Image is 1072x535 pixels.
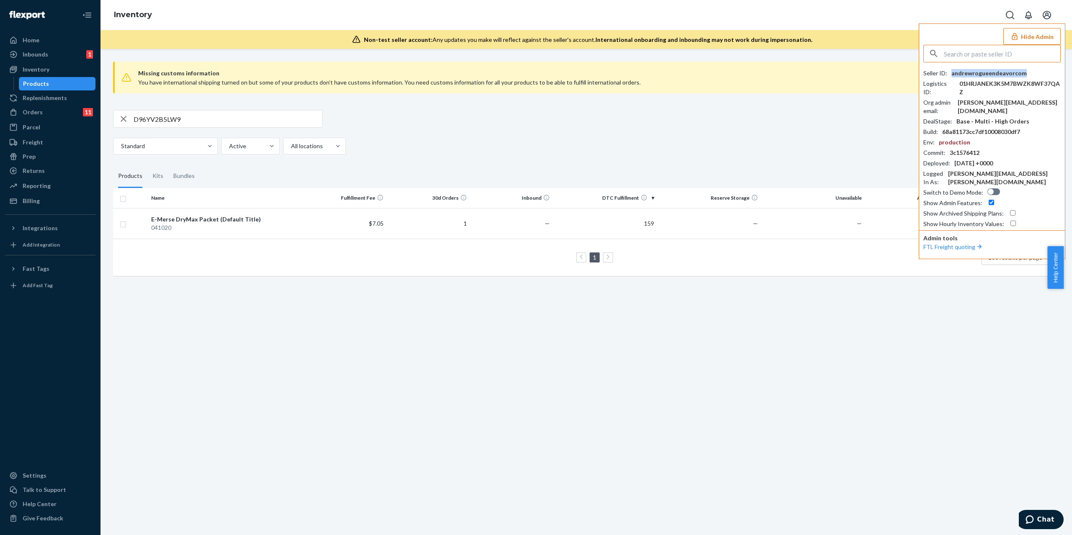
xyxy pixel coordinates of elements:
[923,220,1004,228] div: Show Hourly Inventory Values :
[134,111,322,127] input: Search inventory by name or sku
[5,33,95,47] a: Home
[5,63,95,76] a: Inventory
[1020,7,1037,23] button: Open notifications
[923,138,935,147] div: Env :
[5,262,95,275] button: Fast Tags
[173,165,195,188] div: Bundles
[5,164,95,177] a: Returns
[923,234,1061,242] p: Admin tools
[5,136,95,149] a: Freight
[5,48,95,61] a: Inbounds1
[304,188,387,208] th: Fulfillment Fee
[923,128,938,136] div: Build :
[761,188,865,208] th: Unavailable
[23,50,48,59] div: Inbounds
[23,486,66,494] div: Talk to Support
[5,483,95,496] button: Talk to Support
[5,497,95,511] a: Help Center
[151,215,301,224] div: E-Merse DryMax Packet (Default Title)
[138,78,867,87] div: You have international shipping turned on but some of your products don’t have customs informatio...
[120,142,121,150] input: Standard
[23,282,53,289] div: Add Fast Tag
[595,36,812,43] span: International onboarding and inbounding may not work during impersonation.
[923,98,953,115] div: Org admin email :
[23,94,67,102] div: Replenishments
[9,11,45,19] img: Flexport logo
[5,121,95,134] a: Parcel
[942,128,1020,136] div: 68a81173cc7df10008030df7
[657,188,761,208] th: Reserve Storage
[954,159,993,167] div: [DATE] +0000
[470,188,554,208] th: Inbound
[118,165,142,188] div: Products
[152,165,163,188] div: Kits
[857,220,862,227] span: —
[923,69,947,77] div: Seller ID :
[19,77,96,90] a: Products
[23,241,60,248] div: Add Integration
[5,279,95,292] a: Add Fast Tag
[959,80,1061,96] div: 01HRJANEK3K5M7BWZK8WF37QAZ
[23,197,40,205] div: Billing
[23,265,49,273] div: Fast Tags
[1003,28,1061,45] button: Hide Admin
[23,65,49,74] div: Inventory
[23,500,57,508] div: Help Center
[114,10,152,19] a: Inventory
[23,471,46,480] div: Settings
[23,36,39,44] div: Home
[1047,246,1064,289] button: Help Center
[23,152,36,161] div: Prep
[5,194,95,208] a: Billing
[151,224,301,232] div: 041020
[23,182,51,190] div: Reporting
[5,221,95,235] button: Integrations
[591,254,598,261] a: Page 1 is your current page
[5,105,95,119] a: Orders11
[107,3,159,27] ol: breadcrumbs
[1038,7,1055,23] button: Open account menu
[387,208,470,239] td: 1
[923,188,983,197] div: Switch to Demo Mode :
[369,220,384,227] span: $7.05
[951,69,1027,77] div: andrewrogueendeavorcom
[364,36,812,44] div: Any updates you make will reflect against the seller's account.
[5,469,95,482] a: Settings
[944,45,1060,62] input: Search or paste seller ID
[948,170,1061,186] div: [PERSON_NAME][EMAIL_ADDRESS][PERSON_NAME][DOMAIN_NAME]
[228,142,229,150] input: Active
[988,254,1042,261] span: 100 results per page
[939,138,970,147] div: production
[5,238,95,252] a: Add Integration
[923,149,946,157] div: Commit :
[148,188,304,208] th: Name
[23,138,43,147] div: Freight
[1002,7,1018,23] button: Open Search Box
[950,149,979,157] div: 3c1576412
[923,243,984,250] a: FTL Freight quoting
[5,91,95,105] a: Replenishments
[923,209,1004,218] div: Show Archived Shipping Plans :
[23,224,58,232] div: Integrations
[5,512,95,525] button: Give Feedback
[138,68,1049,78] span: Missing customs information
[553,188,657,208] th: DTC Fulfillment
[23,514,63,522] div: Give Feedback
[923,170,944,186] div: Logged In As :
[86,50,93,59] div: 1
[290,142,291,150] input: All locations
[23,80,49,88] div: Products
[1019,510,1064,531] iframe: Opens a widget where you can chat to one of our agents
[753,220,758,227] span: —
[5,150,95,163] a: Prep
[923,159,950,167] div: Deployed :
[865,188,962,208] th: Amazon (FBA)
[79,7,95,23] button: Close Navigation
[545,220,550,227] span: —
[553,208,657,239] td: 159
[958,98,1061,115] div: [PERSON_NAME][EMAIL_ADDRESS][DOMAIN_NAME]
[23,167,45,175] div: Returns
[23,108,43,116] div: Orders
